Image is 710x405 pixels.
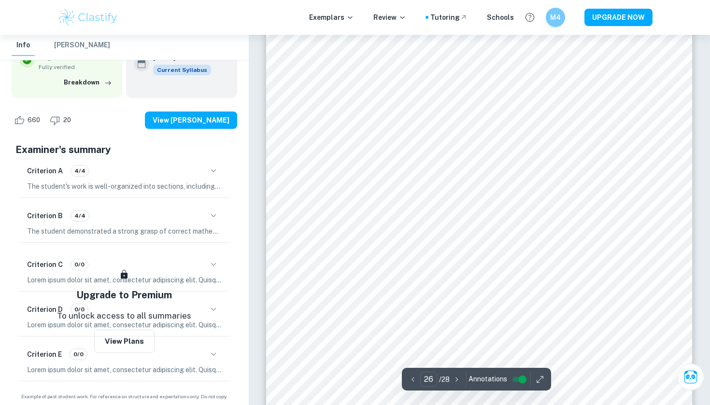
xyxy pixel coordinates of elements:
span: Example of past student work. For reference on structure and expectations only. Do not copy. [12,393,237,400]
h5: Upgrade to Premium [76,288,172,302]
button: View [PERSON_NAME] [145,112,237,129]
a: Tutoring [430,12,468,23]
p: The student's work is well-organized into sections, including a clear introduction, subdivided bo... [27,181,222,192]
button: [PERSON_NAME] [54,35,110,56]
h6: Criterion A [27,166,63,176]
p: The student demonstrated a strong grasp of correct mathematical notation, symbols, and terminolog... [27,226,222,237]
span: 4/4 [71,167,89,175]
div: Like [12,112,45,128]
div: This exemplar is based on the current syllabus. Feel free to refer to it for inspiration/ideas wh... [153,65,211,75]
span: 20 [58,115,76,125]
button: M4 [546,8,565,27]
span: Annotations [469,374,507,384]
p: Review [373,12,406,23]
h6: Criterion B [27,210,63,221]
h5: Examiner's summary [15,142,233,157]
button: Ask Clai [677,363,704,391]
span: Fully verified [39,63,114,71]
span: Current Syllabus [153,65,211,75]
span: 660 [22,115,45,125]
h6: M4 [550,12,561,23]
img: Clastify logo [57,8,119,27]
p: To unlock access to all summaries [57,310,191,322]
div: Dislike [47,112,76,128]
p: / 28 [439,374,450,385]
button: Breakdown [61,75,114,90]
p: Exemplars [309,12,354,23]
button: View Plans [94,330,155,353]
button: UPGRADE NOW [584,9,653,26]
button: Help and Feedback [522,9,538,26]
span: 4/4 [71,211,89,220]
button: Info [12,35,35,56]
a: Schools [487,12,514,23]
